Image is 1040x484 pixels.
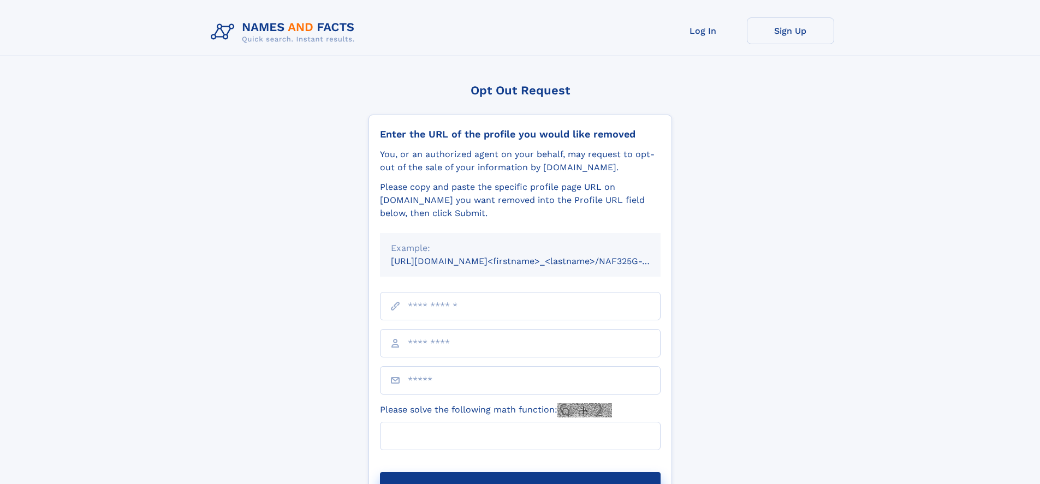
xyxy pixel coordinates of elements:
[391,256,681,266] small: [URL][DOMAIN_NAME]<firstname>_<lastname>/NAF325G-xxxxxxxx
[380,403,612,417] label: Please solve the following math function:
[659,17,747,44] a: Log In
[391,242,650,255] div: Example:
[380,181,661,220] div: Please copy and paste the specific profile page URL on [DOMAIN_NAME] you want removed into the Pr...
[380,128,661,140] div: Enter the URL of the profile you would like removed
[380,148,661,174] div: You, or an authorized agent on your behalf, may request to opt-out of the sale of your informatio...
[747,17,834,44] a: Sign Up
[206,17,364,47] img: Logo Names and Facts
[369,83,672,97] div: Opt Out Request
